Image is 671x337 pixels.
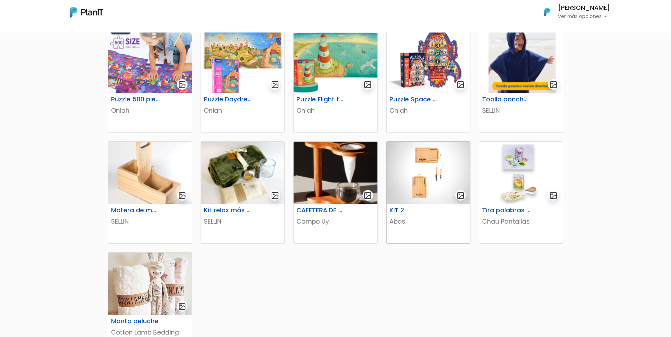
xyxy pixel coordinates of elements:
[199,96,257,103] h6: Puzzle Daydreamer
[478,207,536,214] h6: Tira palabras + Cartas españolas
[457,191,465,200] img: gallery-light
[385,207,443,214] h6: KIT 2
[293,30,377,133] a: gallery-light Puzzle Flight to the horizon Oniah
[389,106,467,115] p: Oniah
[204,106,282,115] p: Oniah
[479,142,563,204] img: thumb_image__copia___copia___copia_-Photoroom__6_.jpg
[292,96,350,103] h6: Puzzle Flight to the horizon
[108,31,192,93] img: thumb_image__53_.png
[107,207,164,214] h6: Matera de madera con Porta Celular
[549,191,557,200] img: gallery-light
[199,207,257,214] h6: Kit relax más té
[386,141,470,244] a: gallery-light KIT 2 Abas
[271,191,279,200] img: gallery-light
[296,106,374,115] p: Oniah
[201,142,284,204] img: thumb_68921f9ede5ef_captura-de-pantalla-2025-08-05-121323.png
[364,191,372,200] img: gallery-light
[108,141,192,244] a: gallery-light Matera de madera con Porta Celular SELLIN
[535,3,610,21] button: PlanIt Logo [PERSON_NAME] Ver más opciones
[201,31,284,93] img: thumb_image__55_.png
[107,96,164,103] h6: Puzzle 500 piezas
[539,4,555,20] img: PlanIt Logo
[292,207,350,214] h6: CAFETERA DE GOTEO
[364,81,372,89] img: gallery-light
[201,30,285,133] a: gallery-light Puzzle Daydreamer Oniah
[479,31,563,93] img: thumb_Captura_de_pantalla_2025-08-04_104830.png
[111,106,189,115] p: Oniah
[108,30,192,133] a: gallery-light Puzzle 500 piezas Oniah
[36,7,102,20] div: ¿Necesitás ayuda?
[558,14,610,19] p: Ver más opciones
[178,302,186,311] img: gallery-light
[482,106,560,115] p: SELLIN
[478,96,536,103] h6: Toalla poncho varios diseños
[389,217,467,226] p: Abas
[387,142,470,204] img: thumb_WhatsApp_Image_2023-06-30_at_16.24.56-PhotoRoom.png
[294,142,377,204] img: thumb_46808385-B327-4404-90A4-523DC24B1526_4_5005_c.jpeg
[296,217,374,226] p: Campo Uy
[386,30,470,133] a: gallery-light Puzzle Space Rocket Oniah
[204,217,282,226] p: SELLIN
[271,81,279,89] img: gallery-light
[479,141,563,244] a: gallery-light Tira palabras + Cartas españolas Chau Pantallas
[111,328,189,337] p: Cotton Lamb Bedding
[108,253,192,315] img: thumb_manta.jpg
[178,81,186,89] img: gallery-light
[70,7,103,18] img: PlanIt Logo
[387,31,470,93] img: thumb_image__64_.png
[108,142,192,204] img: thumb_688cd36894cd4_captura-de-pantalla-2025-08-01-114651.png
[457,81,465,89] img: gallery-light
[201,141,285,244] a: gallery-light Kit relax más té SELLIN
[549,81,557,89] img: gallery-light
[558,5,610,11] h6: [PERSON_NAME]
[479,30,563,133] a: gallery-light Toalla poncho varios diseños SELLIN
[111,217,189,226] p: SELLIN
[107,318,164,325] h6: Manta peluche
[293,141,377,244] a: gallery-light CAFETERA DE GOTEO Campo Uy
[482,217,560,226] p: Chau Pantallas
[294,31,377,93] img: thumb_image__59_.png
[385,96,443,103] h6: Puzzle Space Rocket
[178,191,186,200] img: gallery-light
